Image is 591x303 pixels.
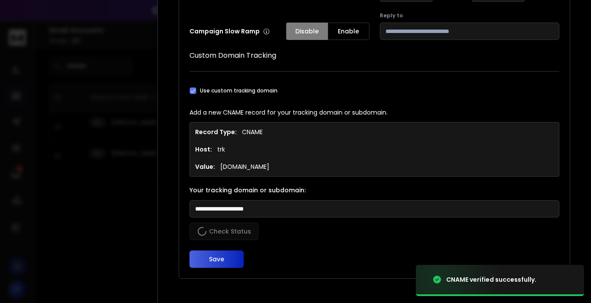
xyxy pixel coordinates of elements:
[242,128,263,136] p: CNAME
[446,275,536,284] div: CNAME verified successfully.
[195,145,212,154] h1: Host:
[189,187,559,193] label: Your tracking domain or subdomain:
[189,50,559,61] h1: Custom Domain Tracking
[189,108,559,117] p: Add a new CNAME record for your tracking domain or subdomain.
[189,27,270,36] p: Campaign Slow Ramp
[195,128,237,136] h1: Record Type:
[380,12,560,19] label: Reply to
[286,23,328,40] button: Disable
[195,162,215,171] h1: Value:
[189,250,244,268] button: Save
[220,162,269,171] p: [DOMAIN_NAME]
[328,23,369,40] button: Enable
[200,87,278,94] label: Use custom tracking domain
[217,145,225,154] p: trk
